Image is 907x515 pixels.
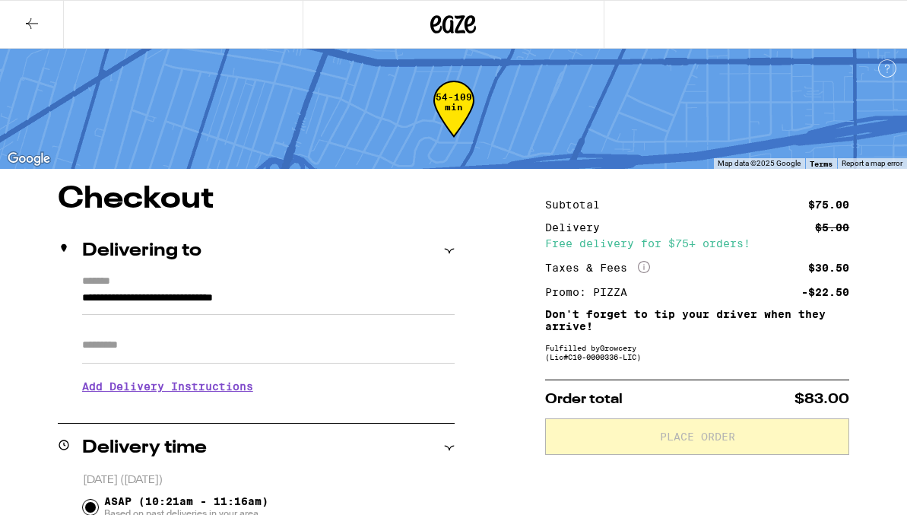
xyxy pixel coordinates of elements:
div: $5.00 [815,222,849,233]
div: $75.00 [808,199,849,210]
div: 54-109 min [433,92,474,149]
span: Order total [545,393,623,406]
span: $83.00 [794,393,849,406]
p: Don't forget to tip your driver when they arrive! [545,308,849,332]
h2: Delivery time [82,439,207,457]
div: $30.50 [808,262,849,273]
p: [DATE] ([DATE]) [83,473,455,488]
div: Fulfilled by Growcery (Lic# C10-0000336-LIC ) [545,343,849,361]
h1: Checkout [58,184,455,215]
span: Place Order [660,431,735,442]
div: -$22.50 [801,287,849,297]
h2: Delivering to [82,242,201,260]
div: Delivery [545,222,610,233]
div: Taxes & Fees [545,261,650,275]
a: Open this area in Google Maps (opens a new window) [4,149,54,169]
div: Free delivery for $75+ orders! [545,238,849,249]
img: Google [4,149,54,169]
h3: Add Delivery Instructions [82,369,455,404]
p: We'll contact you at when we arrive [82,404,455,416]
span: Map data ©2025 Google [718,159,801,167]
a: Terms [810,159,832,168]
button: Place Order [545,418,849,455]
div: Subtotal [545,199,610,210]
a: Report a map error [842,159,902,167]
div: Promo: PIZZA [545,287,638,297]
